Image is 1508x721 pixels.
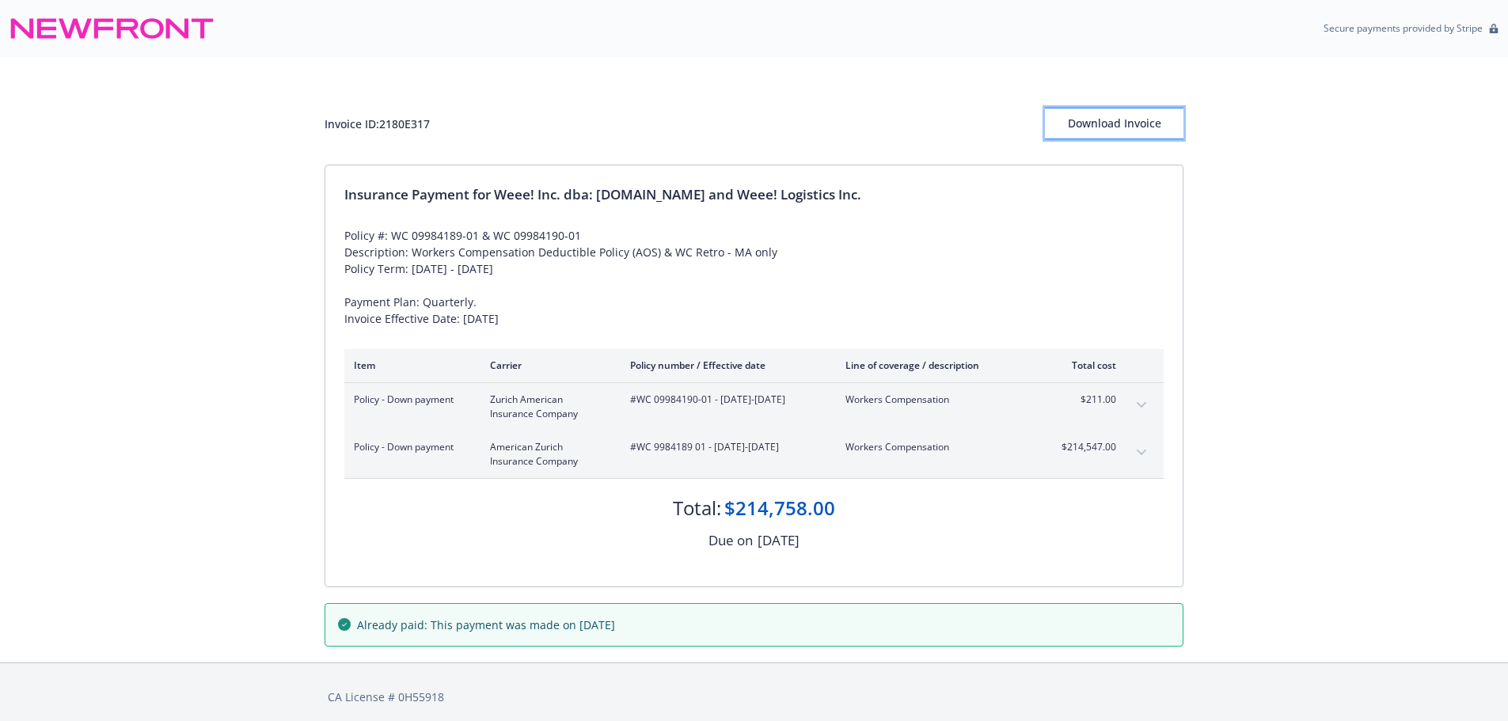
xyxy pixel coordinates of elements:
[673,495,721,522] div: Total:
[354,359,465,372] div: Item
[357,617,615,633] span: Already paid: This payment was made on [DATE]
[328,689,1180,705] div: CA License # 0H55918
[1045,108,1183,139] button: Download Invoice
[845,359,1031,372] div: Line of coverage / description
[1324,21,1483,35] p: Secure payments provided by Stripe
[708,530,753,551] div: Due on
[1057,440,1116,454] span: $214,547.00
[344,184,1164,205] div: Insurance Payment for Weee! Inc. dba: [DOMAIN_NAME] and Weee! Logistics Inc.
[845,393,1031,407] span: Workers Compensation
[344,383,1164,431] div: Policy - Down paymentZurich American Insurance Company#WC 09984190-01 - [DATE]-[DATE]Workers Comp...
[490,440,605,469] span: American Zurich Insurance Company
[490,393,605,421] span: Zurich American Insurance Company
[354,440,465,454] span: Policy - Down payment
[1057,359,1116,372] div: Total cost
[325,116,430,132] div: Invoice ID: 2180E317
[630,440,820,454] span: #WC 9984189 01 - [DATE]-[DATE]
[630,359,820,372] div: Policy number / Effective date
[490,359,605,372] div: Carrier
[1057,393,1116,407] span: $211.00
[344,227,1164,327] div: Policy #: WC 09984189-01 & WC 09984190-01 Description: Workers Compensation Deductible Policy (AO...
[1129,393,1154,418] button: expand content
[845,440,1031,454] span: Workers Compensation
[1129,440,1154,465] button: expand content
[724,495,835,522] div: $214,758.00
[758,530,800,551] div: [DATE]
[344,431,1164,478] div: Policy - Down paymentAmerican Zurich Insurance Company#WC 9984189 01 - [DATE]-[DATE]Workers Compe...
[630,393,820,407] span: #WC 09984190-01 - [DATE]-[DATE]
[354,393,465,407] span: Policy - Down payment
